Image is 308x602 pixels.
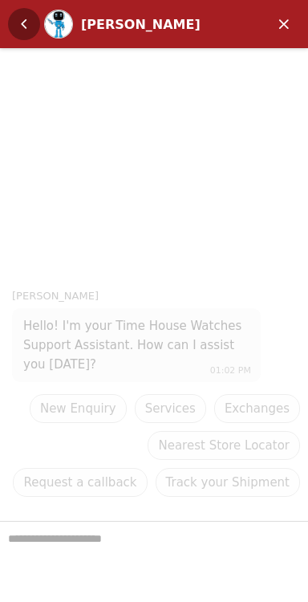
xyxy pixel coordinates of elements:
[8,8,40,40] em: Back
[23,473,136,492] span: Request a callback
[166,473,290,492] span: Track your Shipment
[210,365,251,376] span: 01:02 PM
[23,319,241,372] span: Hello! I'm your Time House Watches Support Assistant. How can I assist you [DATE]?
[214,394,300,423] div: Exchanges
[135,394,206,423] div: Services
[156,468,300,497] div: Track your Shipment
[225,399,290,418] span: Exchanges
[268,8,300,40] em: Minimize
[145,399,196,418] span: Services
[12,288,308,305] div: [PERSON_NAME]
[13,468,147,497] div: Request a callback
[148,431,300,460] div: Nearest Store Locator
[81,17,218,32] div: [PERSON_NAME]
[45,10,72,38] img: Profile picture of Zoe
[30,394,127,423] div: New Enquiry
[40,399,116,418] span: New Enquiry
[158,436,290,455] span: Nearest Store Locator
